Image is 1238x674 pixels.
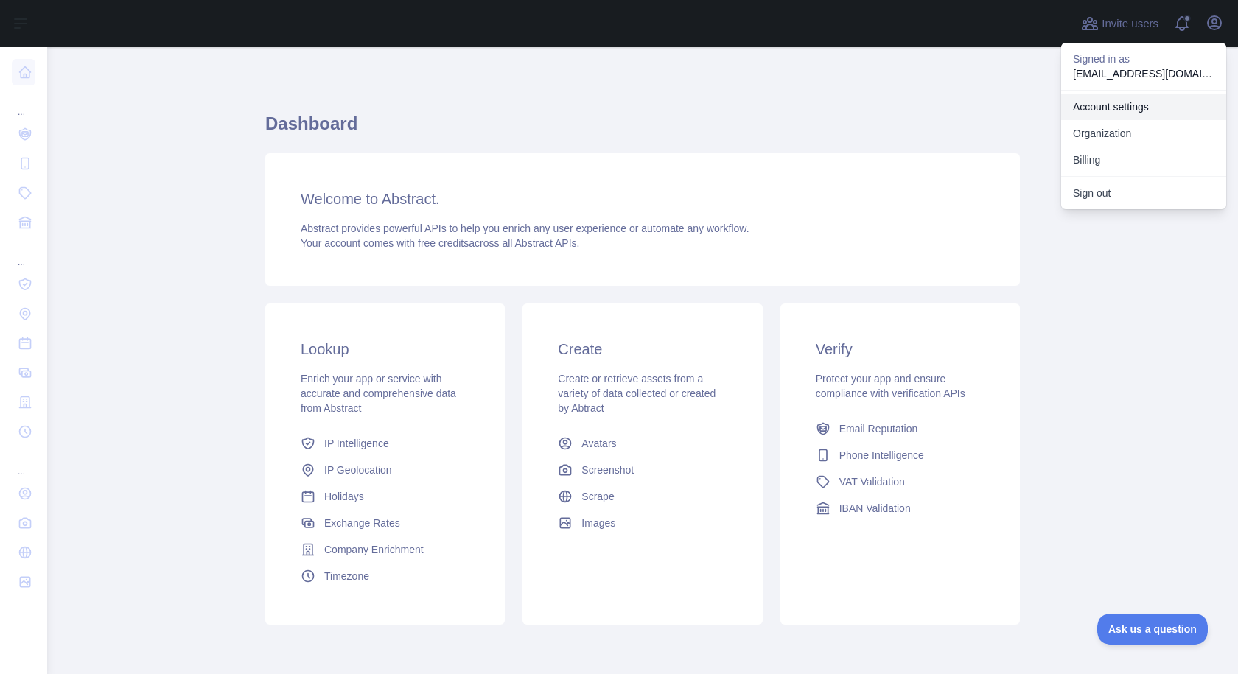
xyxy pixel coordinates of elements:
span: Enrich your app or service with accurate and comprehensive data from Abstract [301,373,456,414]
span: Avatars [581,436,616,451]
span: Abstract provides powerful APIs to help you enrich any user experience or automate any workflow. [301,222,749,234]
span: Protect your app and ensure compliance with verification APIs [816,373,965,399]
h3: Welcome to Abstract. [301,189,985,209]
span: IP Geolocation [324,463,392,477]
button: Invite users [1078,12,1161,35]
iframe: Toggle Customer Support [1097,614,1209,645]
h3: Create [558,339,727,359]
a: Images [552,510,732,536]
a: Screenshot [552,457,732,483]
a: Organization [1061,120,1226,147]
a: Company Enrichment [295,536,475,563]
span: Screenshot [581,463,634,477]
span: Holidays [324,489,364,504]
a: Exchange Rates [295,510,475,536]
a: Scrape [552,483,732,510]
div: ... [12,448,35,477]
span: Phone Intelligence [839,448,924,463]
span: Scrape [581,489,614,504]
p: Signed in as [1073,52,1214,66]
button: Sign out [1061,180,1226,206]
span: Exchange Rates [324,516,400,530]
span: IBAN Validation [839,501,911,516]
a: Avatars [552,430,732,457]
span: Invite users [1102,15,1158,32]
div: ... [12,88,35,118]
a: Account settings [1061,94,1226,120]
a: IP Geolocation [295,457,475,483]
a: Phone Intelligence [810,442,990,468]
span: Company Enrichment [324,542,424,557]
a: Timezone [295,563,475,589]
h3: Lookup [301,339,469,359]
a: Email Reputation [810,415,990,442]
span: Create or retrieve assets from a variety of data collected or created by Abtract [558,373,716,414]
h3: Verify [816,339,985,359]
span: Email Reputation [839,421,918,436]
span: Your account comes with across all Abstract APIs. [301,237,579,249]
a: IP Intelligence [295,430,475,457]
span: free credits [418,237,469,249]
span: IP Intelligence [324,436,389,451]
span: Images [581,516,615,530]
p: [EMAIL_ADDRESS][DOMAIN_NAME] [1073,66,1214,81]
h1: Dashboard [265,112,1020,147]
a: VAT Validation [810,468,990,495]
a: Holidays [295,483,475,510]
div: ... [12,239,35,268]
span: Timezone [324,569,369,583]
button: Billing [1061,147,1226,173]
span: VAT Validation [839,474,905,489]
a: IBAN Validation [810,495,990,522]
